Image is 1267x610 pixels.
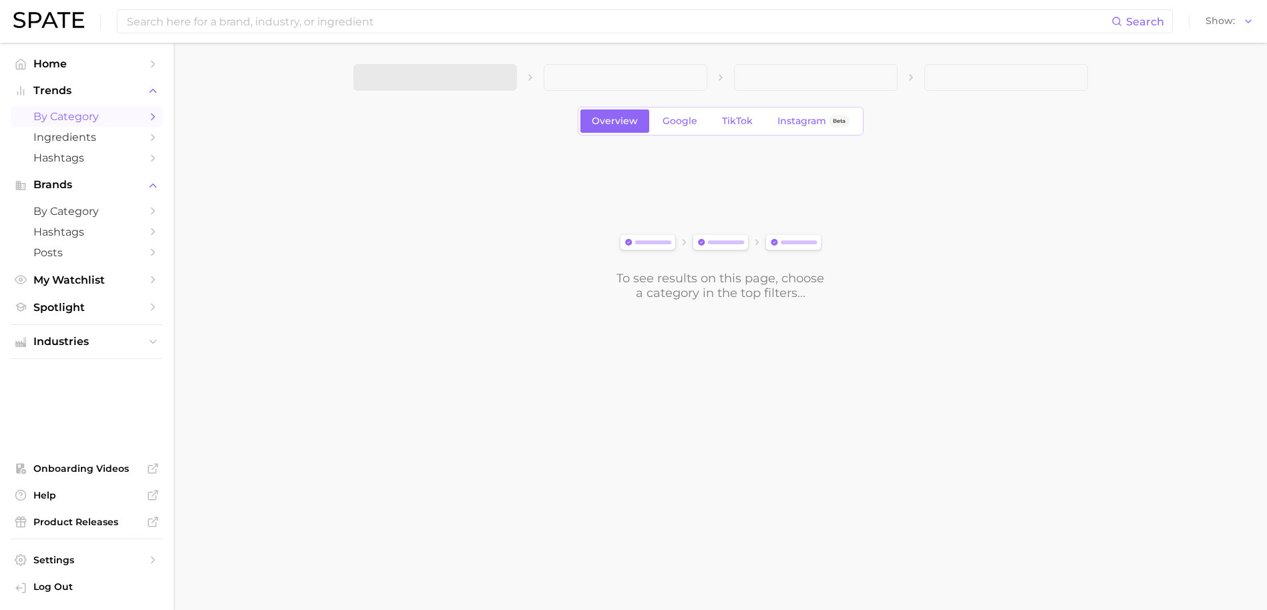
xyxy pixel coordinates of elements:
[11,270,163,290] a: My Watchlist
[616,232,826,255] img: svg%3e
[11,242,163,263] a: Posts
[592,115,638,127] span: Overview
[33,57,140,70] span: Home
[33,205,140,218] span: by Category
[11,332,163,352] button: Industries
[33,226,140,238] span: Hashtags
[33,274,140,286] span: My Watchlist
[33,336,140,348] span: Industries
[11,512,163,532] a: Product Releases
[33,131,140,143] span: Ingredients
[33,301,140,314] span: Spotlight
[33,554,140,566] span: Settings
[616,271,826,300] div: To see results on this page, choose a category in the top filters...
[11,577,163,599] a: Log out. Currently logged in with e-mail alyssa@spate.nyc.
[11,106,163,127] a: by Category
[33,151,140,164] span: Hashtags
[11,459,163,479] a: Onboarding Videos
[1206,17,1235,25] span: Show
[33,85,140,97] span: Trends
[11,53,163,74] a: Home
[126,10,1111,33] input: Search here for a brand, industry, or ingredient
[766,109,861,133] a: InstagramBeta
[33,179,140,191] span: Brands
[11,147,163,168] a: Hashtags
[777,115,826,127] span: Instagram
[711,109,764,133] a: TikTok
[11,550,163,570] a: Settings
[833,115,846,127] span: Beta
[11,81,163,101] button: Trends
[13,12,84,28] img: SPATE
[580,109,649,133] a: Overview
[1202,13,1257,30] button: Show
[1126,15,1164,28] span: Search
[33,246,140,259] span: Posts
[33,463,140,475] span: Onboarding Videos
[33,489,140,501] span: Help
[722,115,753,127] span: TikTok
[11,175,163,195] button: Brands
[11,222,163,242] a: Hashtags
[33,516,140,528] span: Product Releases
[11,201,163,222] a: by Category
[11,127,163,147] a: Ingredients
[663,115,697,127] span: Google
[11,485,163,505] a: Help
[33,110,140,123] span: by Category
[651,109,709,133] a: Google
[33,581,152,593] span: Log Out
[11,297,163,318] a: Spotlight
